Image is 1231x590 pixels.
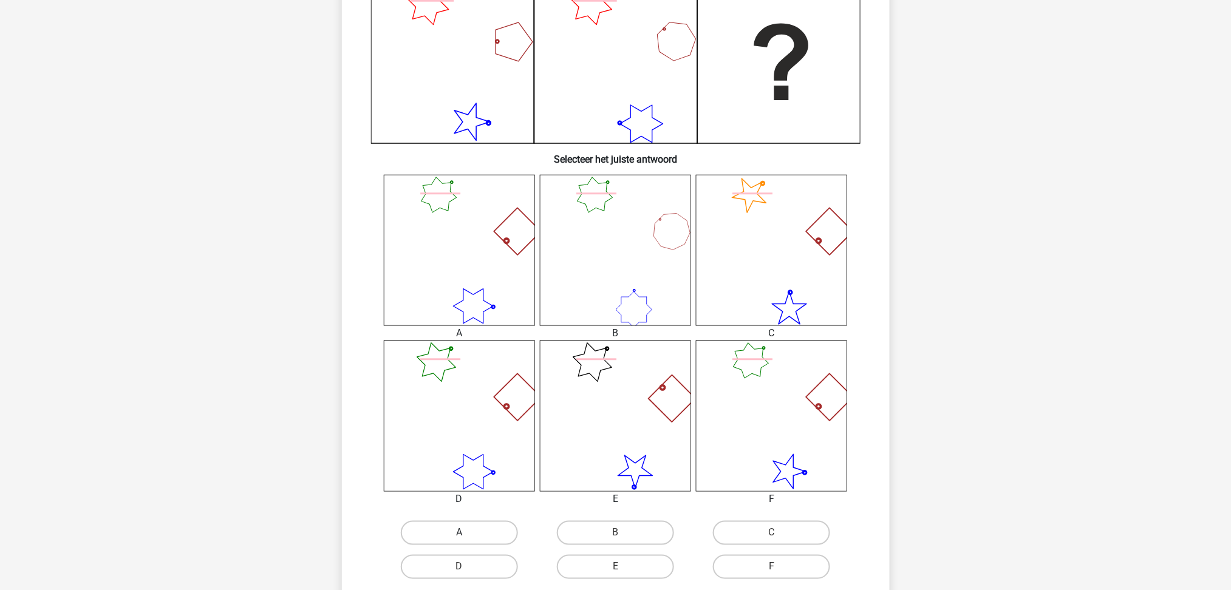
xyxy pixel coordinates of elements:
div: F [687,492,856,506]
label: C [713,521,830,545]
div: E [531,492,700,506]
div: C [687,326,856,341]
div: B [531,326,700,341]
label: E [557,555,674,579]
label: B [557,521,674,545]
h6: Selecteer het juiste antwoord [361,144,870,165]
div: A [375,326,544,341]
label: F [713,555,830,579]
label: D [401,555,518,579]
label: A [401,521,518,545]
div: D [375,492,544,506]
